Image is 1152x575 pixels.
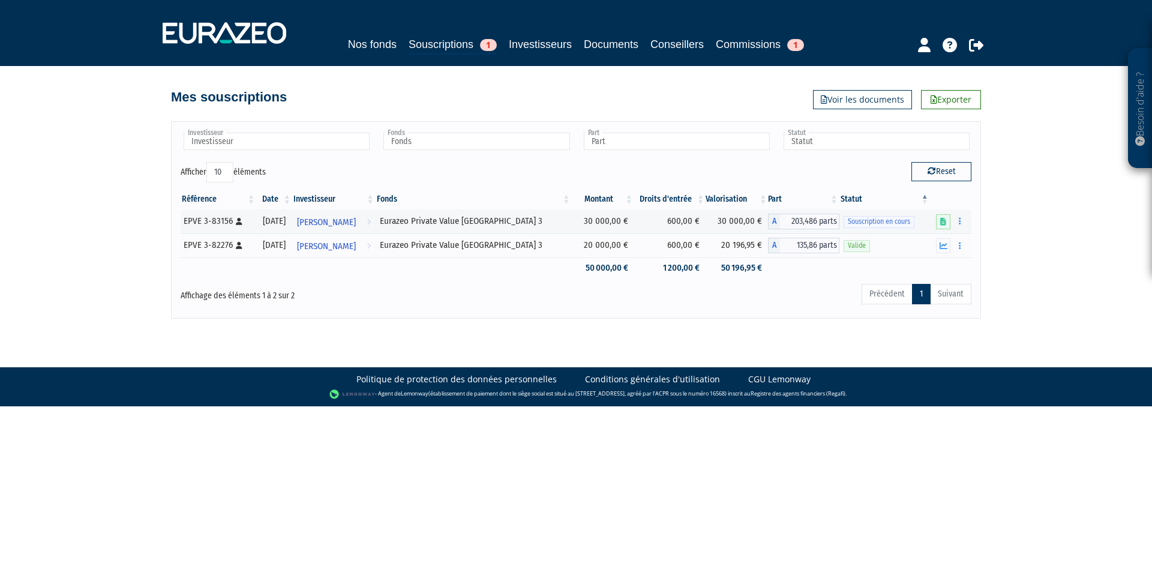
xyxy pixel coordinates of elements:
[634,189,706,209] th: Droits d'entrée: activer pour trier la colonne par ordre croissant
[292,209,376,233] a: [PERSON_NAME]
[748,373,811,385] a: CGU Lemonway
[184,215,252,227] div: EPVE 3-83156
[292,189,376,209] th: Investisseur: activer pour trier la colonne par ordre croissant
[921,90,981,109] a: Exporter
[171,90,287,104] h4: Mes souscriptions
[706,233,768,257] td: 20 196,95 €
[260,215,288,227] div: [DATE]
[716,36,804,53] a: Commissions1
[706,189,768,209] th: Valorisation: activer pour trier la colonne par ordre croissant
[634,257,706,278] td: 1 200,00 €
[768,238,839,253] div: A - Eurazeo Private Value Europe 3
[297,211,356,233] span: [PERSON_NAME]
[348,36,397,53] a: Nos fonds
[206,162,233,182] select: Afficheréléments
[768,238,780,253] span: A
[571,257,634,278] td: 50 000,00 €
[380,215,568,227] div: Eurazeo Private Value [GEOGRAPHIC_DATA] 3
[706,257,768,278] td: 50 196,95 €
[329,388,376,400] img: logo-lemonway.png
[911,162,971,181] button: Reset
[181,189,256,209] th: Référence : activer pour trier la colonne par ordre croissant
[367,235,371,257] i: Voir l'investisseur
[409,36,497,55] a: Souscriptions1
[813,90,912,109] a: Voir les documents
[480,39,497,51] span: 1
[584,36,638,53] a: Documents
[844,240,870,251] span: Valide
[780,214,839,229] span: 203,486 parts
[380,239,568,251] div: Eurazeo Private Value [GEOGRAPHIC_DATA] 3
[236,242,242,249] i: [Français] Personne physique
[292,233,376,257] a: [PERSON_NAME]
[912,284,931,304] a: 1
[181,162,266,182] label: Afficher éléments
[787,39,804,51] span: 1
[650,36,704,53] a: Conseillers
[163,22,286,44] img: 1732889491-logotype_eurazeo_blanc_rvb.png
[260,239,288,251] div: [DATE]
[376,189,572,209] th: Fonds: activer pour trier la colonne par ordre croissant
[844,216,914,227] span: Souscription en cours
[585,373,720,385] a: Conditions générales d'utilisation
[751,390,845,397] a: Registre des agents financiers (Regafi)
[768,214,780,229] span: A
[181,283,500,302] div: Affichage des éléments 1 à 2 sur 2
[367,211,371,233] i: Voir l'investisseur
[356,373,557,385] a: Politique de protection des données personnelles
[509,36,572,53] a: Investisseurs
[768,214,839,229] div: A - Eurazeo Private Value Europe 3
[780,238,839,253] span: 135,86 parts
[1133,55,1147,163] p: Besoin d'aide ?
[634,233,706,257] td: 600,00 €
[571,209,634,233] td: 30 000,00 €
[706,209,768,233] td: 30 000,00 €
[571,189,634,209] th: Montant: activer pour trier la colonne par ordre croissant
[768,189,839,209] th: Part: activer pour trier la colonne par ordre croissant
[571,233,634,257] td: 20 000,00 €
[839,189,930,209] th: Statut : activer pour trier la colonne par ordre d&eacute;croissant
[297,235,356,257] span: [PERSON_NAME]
[634,209,706,233] td: 600,00 €
[236,218,242,225] i: [Français] Personne physique
[401,390,428,397] a: Lemonway
[184,239,252,251] div: EPVE 3-82276
[12,388,1140,400] div: - Agent de (établissement de paiement dont le siège social est situé au [STREET_ADDRESS], agréé p...
[256,189,292,209] th: Date: activer pour trier la colonne par ordre croissant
